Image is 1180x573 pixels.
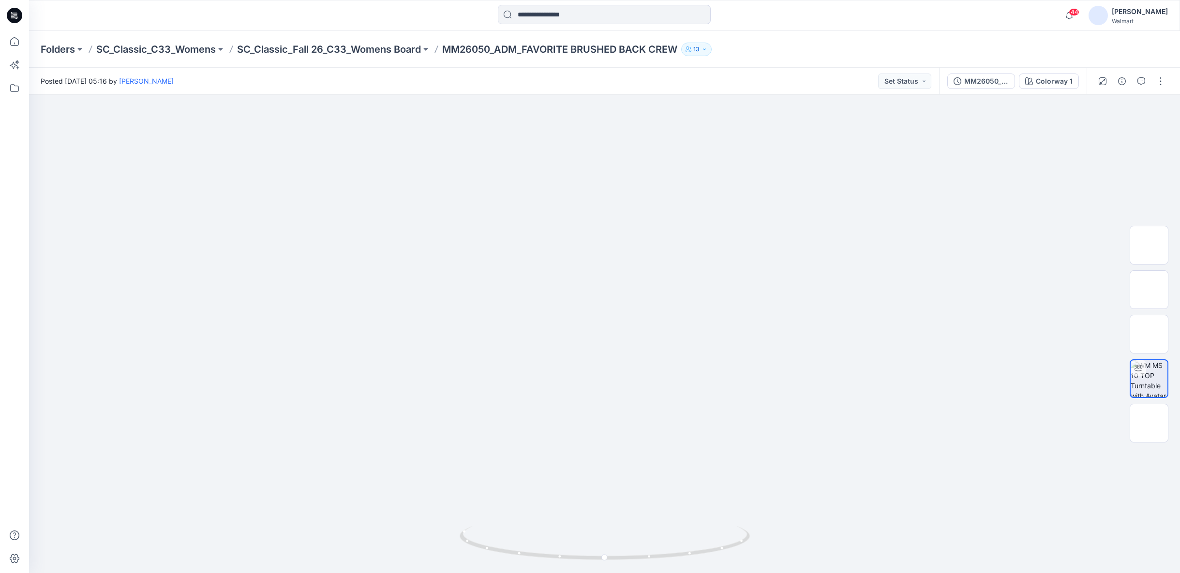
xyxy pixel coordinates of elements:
button: 13 [681,43,712,56]
button: MM26050_ADM_FAVORITE BRUSHED BACK CREW [947,73,1015,89]
p: 13 [693,44,700,55]
div: [PERSON_NAME] [1112,6,1168,17]
a: [PERSON_NAME] [119,77,174,85]
a: SC_Classic_C33_Womens [96,43,216,56]
span: 44 [1069,8,1079,16]
span: Posted [DATE] 05:16 by [41,76,174,86]
p: MM26050_ADM_FAVORITE BRUSHED BACK CREW [442,43,677,56]
div: Colorway 1 [1036,76,1073,87]
button: Details [1114,73,1130,89]
div: Walmart [1112,17,1168,25]
a: Folders [41,43,75,56]
a: SC_Classic_Fall 26_C33_Womens Board [237,43,421,56]
div: MM26050_ADM_FAVORITE BRUSHED BACK CREW [964,76,1009,87]
img: WM MS 10 TOP Turntable with Avatar [1131,360,1167,397]
button: Colorway 1 [1019,73,1079,89]
img: avatar [1089,6,1108,25]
